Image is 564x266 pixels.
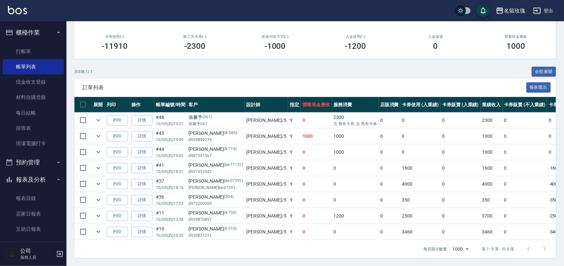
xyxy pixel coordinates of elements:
th: 卡券販賣 (不入業績) [503,97,547,113]
button: 報表匯出 [526,82,551,93]
div: [PERSON_NAME] [189,225,243,232]
td: 350 [481,192,503,208]
td: 0 [332,176,379,192]
th: 操作 [130,97,154,113]
td: 1200 [332,208,379,224]
img: Person [5,247,19,261]
h2: 入金儲值 [403,35,468,39]
img: Logo [8,6,27,14]
th: 卡券販賣 (入業績) [440,97,481,113]
td: 2300 [481,113,503,128]
a: 報表目錄 [3,191,64,206]
td: 0 [332,192,379,208]
h3: 0 [433,42,438,51]
th: 客戶 [187,97,245,113]
td: 0 [379,160,400,176]
td: [PERSON_NAME] /5 [245,144,288,160]
a: 詳情 [131,195,153,205]
button: 列印 [107,131,128,141]
td: 4000 [481,176,503,192]
td: 0 [301,192,332,208]
button: expand row [93,131,103,141]
td: 1000 [481,129,503,144]
button: 全部展開 [532,67,556,77]
button: 列印 [107,179,128,189]
a: 每日結帳 [3,105,64,121]
th: 列印 [105,97,130,113]
button: 列印 [107,195,128,205]
td: 0 [301,176,332,192]
p: (204) [224,194,234,201]
td: 0 [379,113,400,128]
th: 指定 [288,97,301,113]
td: #10 [154,224,187,240]
p: 0930831211 [189,232,243,238]
td: 0 [503,192,547,208]
td: 0 [440,176,481,192]
th: 設計師 [245,97,288,113]
th: 店販消費 [379,97,400,113]
td: 0 [379,144,400,160]
th: 帳單編號/時間 [154,97,187,113]
button: 名留玫瑰 [493,4,528,18]
button: 櫃檯作業 [3,24,64,41]
p: [PERSON_NAME]ke-07291 [189,185,243,191]
td: 0 [400,129,441,144]
h2: 入金使用(-) [323,35,388,39]
td: #41 [154,160,187,176]
td: Y [288,192,301,208]
button: save [477,4,490,17]
div: 張馨予 [189,114,243,121]
th: 業績收入 [481,97,503,113]
button: 列印 [107,227,128,237]
h3: 1000 [507,42,525,51]
button: 預約管理 [3,154,64,171]
h2: 第三方卡券(-) [163,35,227,39]
div: [PERSON_NAME] [189,194,243,201]
td: #36 [154,192,187,208]
p: 共 8 筆, 1 / 1 [74,69,93,75]
th: 卡券使用 (入業績) [400,97,441,113]
td: 0 [301,224,332,240]
a: 詳情 [131,115,153,126]
p: 0937453547 [189,169,243,175]
td: 0 [379,192,400,208]
a: 互助點數明細 [3,237,64,252]
button: expand row [93,211,103,221]
td: Y [288,113,301,128]
p: 0939870897 [189,217,243,222]
td: 0 [503,129,547,144]
a: 互助日報表 [3,222,64,237]
button: expand row [93,147,103,157]
td: 0 [301,113,332,128]
h5: 公司 [20,248,54,254]
th: 服務消費 [332,97,379,113]
p: 0939899279 [189,137,243,143]
td: #37 [154,176,187,192]
td: 0 [379,224,400,240]
div: [PERSON_NAME] [189,162,243,169]
a: 詳情 [131,179,153,189]
p: 0972200009 [189,201,243,207]
button: 列印 [107,163,128,173]
td: 0 [503,144,547,160]
td: 1000 [301,129,332,144]
div: [PERSON_NAME] [189,130,243,137]
td: 1600 [400,160,441,176]
p: 服務人員 [20,254,54,260]
td: Y [288,160,301,176]
a: 現金收支登錄 [3,74,64,90]
th: 展開 [92,97,105,113]
td: 3460 [481,224,503,240]
td: 1000 [481,144,503,160]
a: 詳情 [131,163,153,173]
td: Y [288,208,301,224]
button: 登出 [530,5,556,17]
td: 1000 [332,129,379,144]
p: 10/09 (四) 12:38 [156,217,185,222]
td: #11 [154,208,187,224]
td: #44 [154,144,187,160]
td: 0 [440,208,481,224]
a: 打帳單 [3,44,64,59]
p: 含 舊有卡券, 含 舊有卡券 [334,121,377,127]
